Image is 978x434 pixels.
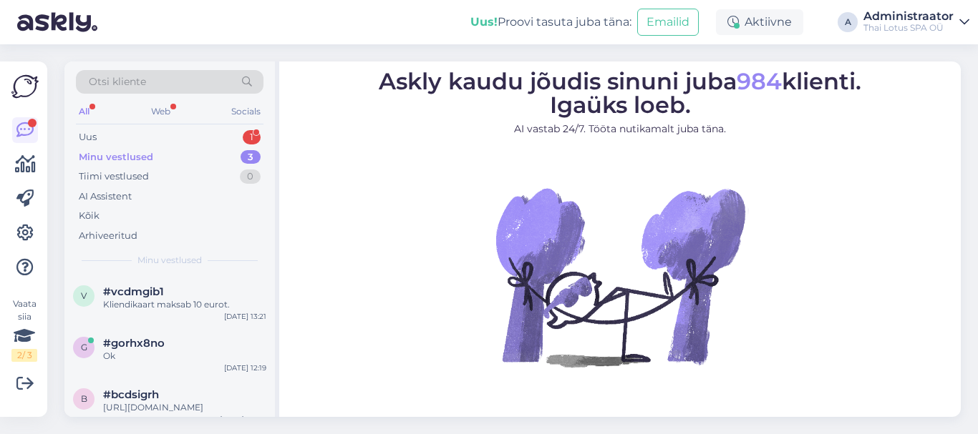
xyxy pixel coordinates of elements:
div: Proovi tasuta juba täna: [470,14,631,31]
div: A [838,12,858,32]
span: 984 [737,67,782,95]
span: b [81,393,87,404]
div: Uus [79,130,97,144]
div: AI Assistent [79,189,132,204]
span: #bcdsigrh [103,388,159,401]
div: Minu vestlused [79,150,153,164]
div: [URL][DOMAIN_NAME] [103,401,266,414]
img: No Chat active [491,148,749,405]
div: All [76,102,92,121]
span: Minu vestlused [137,254,202,267]
div: Ok [103,350,266,363]
div: Web [148,102,173,121]
div: Tiimi vestlused [79,169,149,184]
span: #gorhx8no [103,337,165,350]
span: v [81,290,87,301]
div: 1 [243,130,261,144]
img: Askly Logo [11,73,39,100]
div: 0 [240,169,261,184]
span: #vcdmgib1 [103,285,164,298]
div: Administraator [863,11,954,22]
span: Askly kaudu jõudis sinuni juba klienti. Igaüks loeb. [379,67,861,119]
p: AI vastab 24/7. Tööta nutikamalt juba täna. [379,122,861,137]
div: [DATE] 20:48 [220,414,266,425]
div: Kõik [79,209,100,223]
button: Emailid [637,9,699,36]
div: [DATE] 12:19 [224,363,266,373]
div: [DATE] 13:21 [224,311,266,322]
div: Socials [228,102,263,121]
span: g [81,342,87,352]
div: Arhiveeritud [79,229,137,243]
div: Thai Lotus SPA OÜ [863,22,954,34]
div: Kliendikaart maksab 10 eurot. [103,298,266,311]
div: Vaata siia [11,297,37,362]
b: Uus! [470,15,498,29]
div: 2 / 3 [11,349,37,362]
a: AdministraatorThai Lotus SPA OÜ [863,11,969,34]
div: 3 [241,150,261,164]
div: Aktiivne [716,9,803,35]
span: Otsi kliente [89,74,146,89]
